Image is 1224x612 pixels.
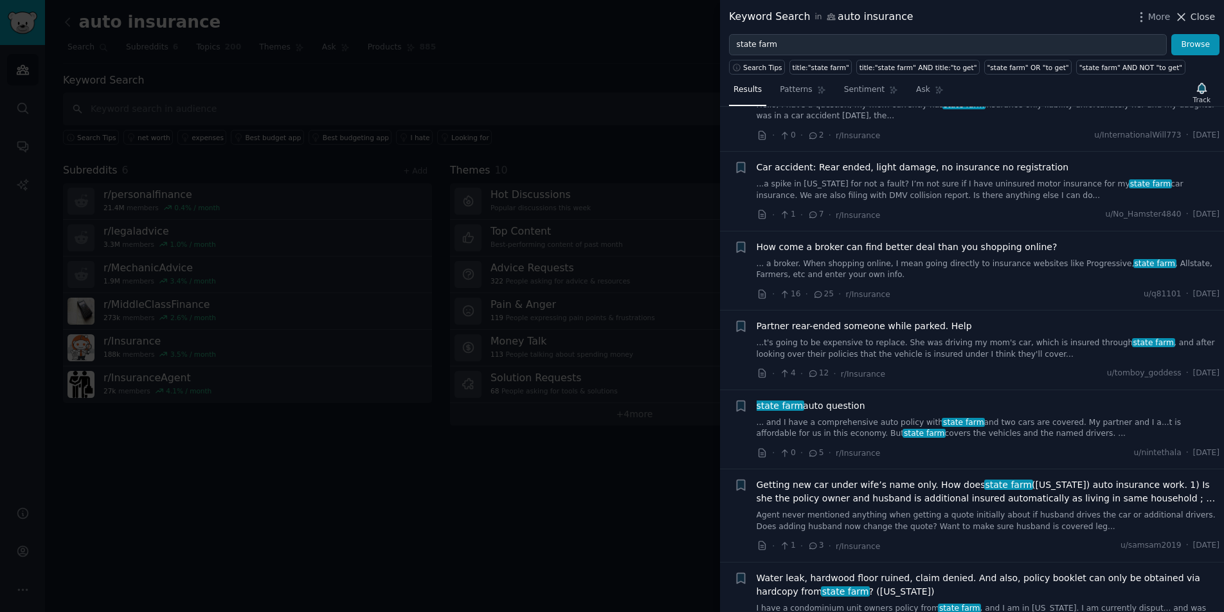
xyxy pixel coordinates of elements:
[772,129,775,142] span: ·
[912,80,948,106] a: Ask
[1193,130,1219,141] span: [DATE]
[779,540,795,552] span: 1
[1171,34,1219,56] button: Browse
[755,401,804,411] span: state farm
[779,289,800,300] span: 16
[757,319,972,333] a: Partner rear-ended someone while parked. Help
[757,510,1220,532] a: Agent never mentioned anything when getting a quote initially about if husband drives the car or ...
[729,34,1167,56] input: Try a keyword related to your business
[1186,540,1189,552] span: ·
[844,84,885,96] span: Sentiment
[836,211,880,220] span: r/Insurance
[1107,368,1182,379] span: u/tomboy_goddess
[757,571,1220,598] a: Water leak, hardwood floor ruined, claim denied. And also, policy booklet can only be obtained vi...
[1174,10,1215,24] button: Close
[772,367,775,381] span: ·
[757,100,1220,122] a: Hello, I have a question, my mom currently hasstate farminsurance only liability unfortunately he...
[1186,368,1189,379] span: ·
[807,130,824,141] span: 2
[807,447,824,459] span: 5
[729,9,914,25] div: Keyword Search auto insurance
[779,130,795,141] span: 0
[780,84,812,96] span: Patterns
[1186,209,1189,221] span: ·
[779,447,795,459] span: 0
[903,429,946,438] span: state farm
[757,337,1220,360] a: ...t's going to be expensive to replace. She was driving my mom's car, which is insured throughst...
[833,367,836,381] span: ·
[1193,209,1219,221] span: [DATE]
[800,367,803,381] span: ·
[757,399,865,413] span: auto question
[1193,540,1219,552] span: [DATE]
[1135,10,1171,24] button: More
[916,84,930,96] span: Ask
[813,289,834,300] span: 25
[1129,179,1172,188] span: state farm
[775,80,830,106] a: Patterns
[1191,10,1215,24] span: Close
[860,63,977,72] div: title:"state farm" AND title:"to get"
[829,208,831,222] span: ·
[772,539,775,553] span: ·
[821,586,870,597] span: state farm
[841,370,885,379] span: r/Insurance
[1079,63,1183,72] div: "state farm" AND NOT "to get"
[1133,259,1176,268] span: state farm
[1076,60,1185,75] a: "state farm" AND NOT "to get"
[1186,447,1189,459] span: ·
[793,63,849,72] div: title:"state farm"
[829,129,831,142] span: ·
[743,63,782,72] span: Search Tips
[800,446,803,460] span: ·
[815,12,822,23] span: in
[829,539,831,553] span: ·
[757,179,1220,201] a: ...a spike in [US_STATE] for not a fault? I’m not sure if I have uninsured motor insurance for my...
[829,446,831,460] span: ·
[836,542,880,551] span: r/Insurance
[856,60,980,75] a: title:"state farm" AND title:"to get"
[984,480,1033,490] span: state farm
[846,290,890,299] span: r/Insurance
[729,80,766,106] a: Results
[1134,447,1182,459] span: u/nintethala
[757,417,1220,440] a: ... and I have a comprehensive auto policy withstate farmand two cars are covered. My partner and...
[772,208,775,222] span: ·
[807,540,824,552] span: 3
[800,539,803,553] span: ·
[779,209,795,221] span: 1
[836,131,880,140] span: r/Insurance
[806,287,808,301] span: ·
[757,161,1069,174] a: Car accident: Rear ended, light damage, no insurance no registration
[800,208,803,222] span: ·
[1105,209,1181,221] span: u/No_Hamster4840
[1186,130,1189,141] span: ·
[1094,130,1182,141] span: u/InternationalWill773
[757,240,1057,254] span: How come a broker can find better deal than you shopping online?
[757,478,1220,505] a: Getting new car under wife’s name only. How doesstate farm([US_STATE]) auto insurance work. 1) Is...
[1193,447,1219,459] span: [DATE]
[757,478,1220,505] span: Getting new car under wife’s name only. How does ([US_STATE]) auto insurance work. 1) Is she the ...
[800,129,803,142] span: ·
[984,60,1072,75] a: "state farm" OR "to get"
[1193,289,1219,300] span: [DATE]
[729,60,785,75] button: Search Tips
[779,368,795,379] span: 4
[987,63,1069,72] div: "state farm" OR "to get"
[1120,540,1182,552] span: u/samsam2019
[1193,368,1219,379] span: [DATE]
[807,368,829,379] span: 12
[838,287,841,301] span: ·
[772,287,775,301] span: ·
[836,449,880,458] span: r/Insurance
[1193,95,1210,104] div: Track
[1144,289,1182,300] span: u/q81101
[807,209,824,221] span: 7
[1132,338,1175,347] span: state farm
[1148,10,1171,24] span: More
[789,60,852,75] a: title:"state farm"
[757,399,865,413] a: state farmauto question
